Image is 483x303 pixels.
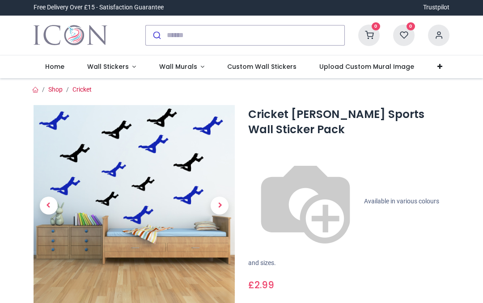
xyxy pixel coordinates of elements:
a: Shop [48,86,63,93]
sup: 0 [407,22,415,31]
img: Icon Wall Stickers [34,23,107,48]
sup: 0 [372,22,380,31]
span: Home [45,62,64,71]
span: 2.99 [254,278,274,291]
a: Cricket [72,86,92,93]
a: Trustpilot [423,3,449,12]
span: Upload Custom Mural Image [319,62,414,71]
span: Custom Wall Stickers [227,62,297,71]
span: Next [211,197,229,215]
a: Next [205,135,235,276]
a: 0 [358,31,380,38]
a: Logo of Icon Wall Stickers [34,23,107,48]
img: color-wheel.png [248,144,363,259]
span: Wall Stickers [87,62,129,71]
a: Wall Stickers [76,55,148,79]
span: Wall Murals [159,62,197,71]
button: Submit [146,25,167,45]
a: Wall Murals [148,55,216,79]
span: £ [248,278,274,291]
div: Free Delivery Over £15 - Satisfaction Guarantee [34,3,164,12]
h1: Cricket [PERSON_NAME] Sports Wall Sticker Pack [248,107,449,138]
a: 0 [393,31,415,38]
span: Previous [40,197,58,215]
a: Previous [34,135,64,276]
